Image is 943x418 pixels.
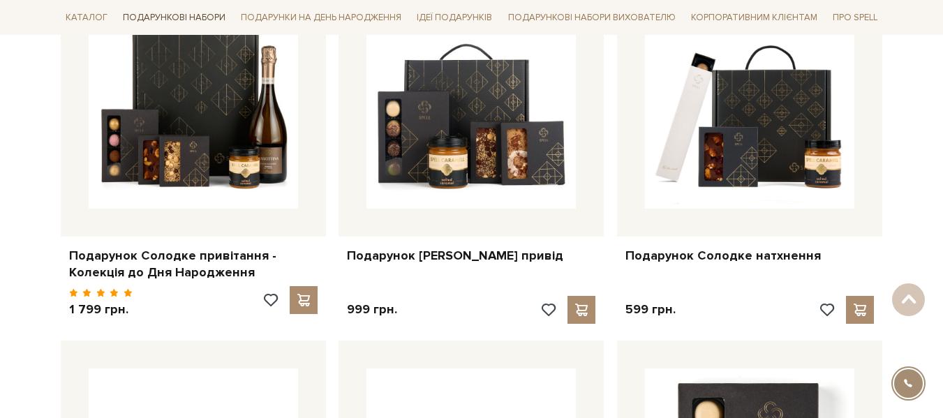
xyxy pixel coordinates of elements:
[347,248,595,264] a: Подарунок [PERSON_NAME] привід
[69,301,133,318] p: 1 799 грн.
[60,7,113,29] a: Каталог
[117,7,231,29] a: Подарункові набори
[411,7,498,29] a: Ідеї подарунків
[827,7,883,29] a: Про Spell
[503,6,681,29] a: Подарункові набори вихователю
[347,301,397,318] p: 999 грн.
[235,7,407,29] a: Подарунки на День народження
[685,6,823,29] a: Корпоративним клієнтам
[625,301,676,318] p: 599 грн.
[69,248,318,281] a: Подарунок Солодке привітання - Колекція до Дня Народження
[625,248,874,264] a: Подарунок Солодке натхнення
